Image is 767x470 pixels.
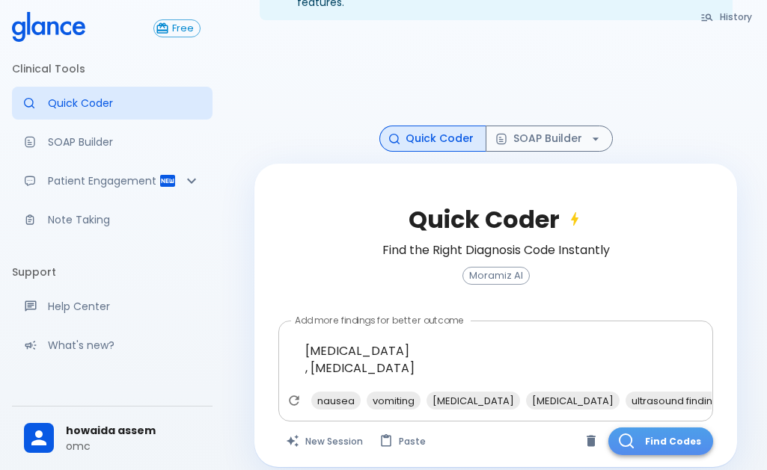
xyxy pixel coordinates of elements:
[12,51,213,87] li: Clinical Tools
[48,96,201,111] p: Quick Coder
[427,392,520,409] div: [MEDICAL_DATA]
[12,412,213,464] div: howaida assemomc
[12,254,213,290] li: Support
[153,19,201,37] button: Free
[486,126,613,152] button: SOAP Builder
[12,126,213,158] a: Docugen: Compose a clinical documentation in seconds
[12,329,213,362] div: Recent updates and feature releases
[382,240,610,261] h6: Find the Right Diagnosis Code Instantly
[278,427,372,455] button: Clears all inputs and results.
[311,392,361,409] div: nausea
[48,134,201,149] p: SOAP Builder
[526,392,620,409] span: [MEDICAL_DATA]
[608,427,713,455] button: Find Codes
[580,430,602,452] button: Clear
[283,389,305,412] button: Refresh suggestions
[379,126,486,152] button: Quick Coder
[12,203,213,236] a: Advanced note-taking
[48,299,201,314] p: Help Center
[48,173,159,188] p: Patient Engagement
[48,212,201,227] p: Note Taking
[48,338,201,353] p: What's new?
[66,439,201,454] p: omc
[409,205,584,234] h2: Quick Coder
[372,427,435,455] button: Paste from clipboard
[12,290,213,323] a: Get help from our support team
[12,87,213,120] a: Moramiz: Find ICD10AM codes instantly
[153,19,213,37] a: Click to view or change your subscription
[427,392,520,409] span: [MEDICAL_DATA]
[66,423,201,439] span: howaida assem
[463,270,529,282] span: Moramiz AI
[367,392,421,409] span: vomiting
[693,6,761,28] button: History
[166,23,200,34] span: Free
[526,392,620,409] div: [MEDICAL_DATA]
[12,164,213,197] div: Patient Reports & Referrals
[289,327,703,392] textarea: [MEDICAL_DATA] , [MEDICAL_DATA]
[367,392,421,409] div: vomiting
[311,392,361,409] span: nausea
